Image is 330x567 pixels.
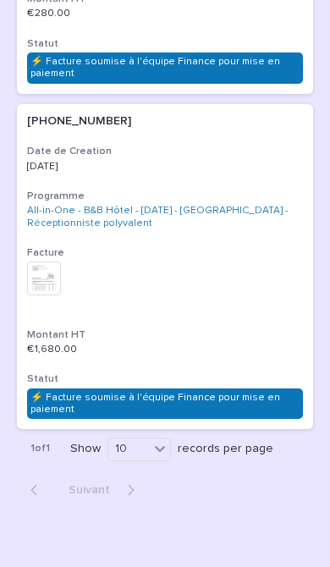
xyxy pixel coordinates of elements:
p: € 1,680.00 [27,340,80,355]
p: Show [70,442,101,456]
h3: Date de Creation [27,145,303,158]
p: [PHONE_NUMBER] [27,111,135,129]
button: Next [62,482,148,498]
div: ⚡ Facture soumise à l'équipe Finance pour mise en paiement [27,52,303,84]
a: [PHONE_NUMBER][PHONE_NUMBER] Date de Creation[DATE]ProgrammeAll-in-One - B&B Hôtel - [DATE] - [GE... [17,104,313,430]
a: All-in-One - B&B Hôtel - [DATE] - [GEOGRAPHIC_DATA] - Réceptionniste polyvalent [27,205,303,229]
p: [DATE] [27,161,303,173]
p: 1 of 1 [17,429,63,468]
button: Back [17,482,62,498]
p: records per page [178,442,273,456]
span: Next [69,484,120,496]
h3: Facture [27,246,303,260]
h3: Statut [27,37,303,51]
p: € 280.00 [27,4,74,19]
h3: Programme [27,190,303,203]
div: 10 [108,439,149,459]
div: ⚡ Facture soumise à l'équipe Finance pour mise en paiement [27,388,303,420]
h3: Statut [27,372,303,386]
h3: Montant HT [27,328,303,342]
